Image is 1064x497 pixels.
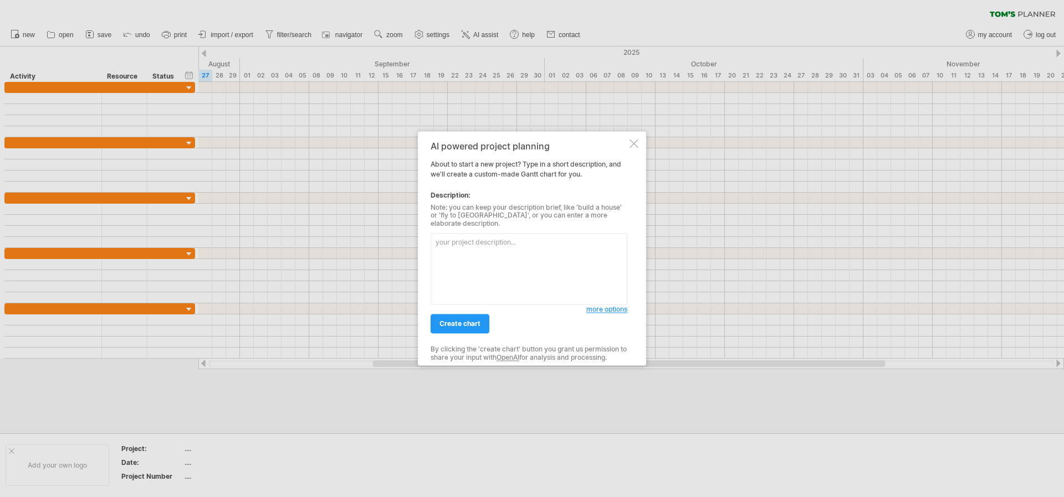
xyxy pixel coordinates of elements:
[586,306,627,314] span: more options
[431,204,627,227] div: Note: you can keep your description brief, like 'build a house' or 'fly to [GEOGRAPHIC_DATA]', or...
[431,314,489,334] a: create chart
[586,305,627,315] a: more options
[431,346,627,362] div: By clicking the 'create chart' button you grant us permission to share your input with for analys...
[431,141,627,355] div: About to start a new project? Type in a short description, and we'll create a custom-made Gantt c...
[497,353,519,361] a: OpenAI
[431,141,627,151] div: AI powered project planning
[439,320,480,328] span: create chart
[431,190,627,200] div: Description:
